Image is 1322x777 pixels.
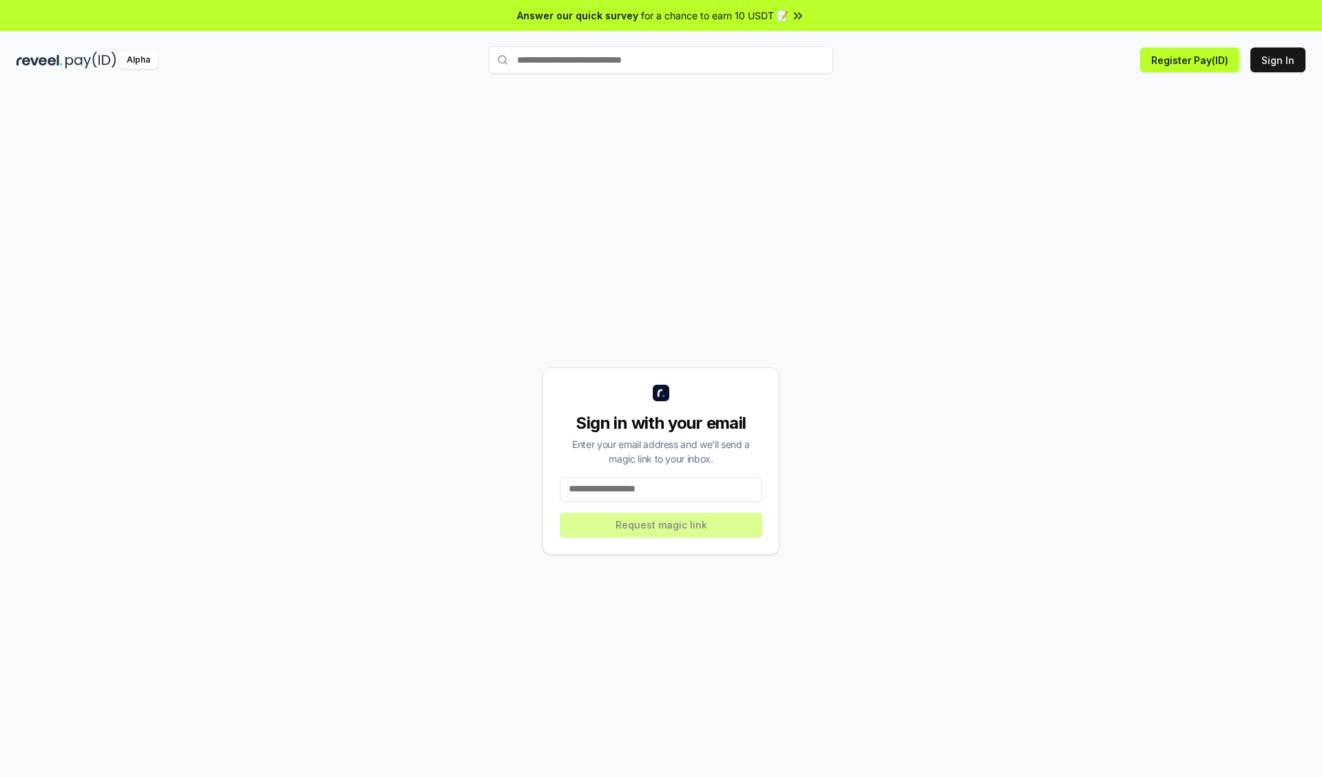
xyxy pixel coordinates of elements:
div: Alpha [119,52,158,69]
button: Register Pay(ID) [1140,47,1239,72]
button: Sign In [1250,47,1305,72]
img: logo_small [653,385,669,401]
img: reveel_dark [17,52,63,69]
span: Answer our quick survey [517,8,638,23]
div: Sign in with your email [560,412,762,434]
div: Enter your email address and we’ll send a magic link to your inbox. [560,437,762,466]
span: for a chance to earn 10 USDT 📝 [641,8,788,23]
img: pay_id [65,52,116,69]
